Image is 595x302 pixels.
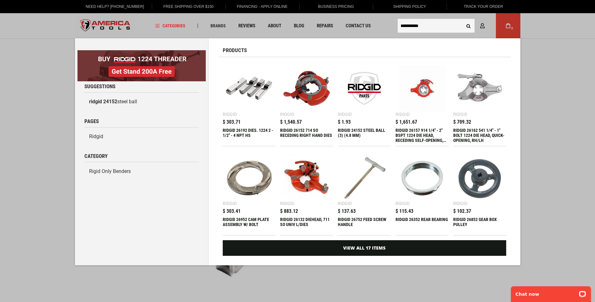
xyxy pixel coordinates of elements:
[77,50,206,81] img: BOGO: Buy RIDGID® 1224 Threader, Get Stand 200A Free!
[453,62,506,146] a: RIDGID 26162 541 1/4 Ridgid $ 709.32 RIDGID 26162 541 1/4" - 1" BOLT 1224 DIE HEAD, QUICK-OPENING...
[399,65,445,112] img: RIDGID 26157 914 1/4
[152,22,188,30] a: Categories
[338,151,391,235] a: RIDGID 26752 FEED SCREW HANDLE Ridgid $ 137.63 RIDGID 26752 FEED SCREW HANDLE
[208,22,229,30] a: Brands
[396,120,417,125] span: $ 1,651.67
[338,120,351,125] span: $ 1.93
[338,112,352,116] div: Ridgid
[396,209,413,214] span: $ 115.43
[223,151,276,235] a: RIDGID 26952 CAM PLATE ASSEMBLY W/ BOLT Ridgid $ 303.41 RIDGID 26952 CAM PLATE ASSEMBLY W/ BOLT
[341,154,388,201] img: RIDGID 26752 FEED SCREW HANDLE
[283,65,330,112] img: RIDGID 26152 714 SO RECEDING RIGHT HAND DIES
[226,154,273,201] img: RIDGID 26952 CAM PLATE ASSEMBLY W/ BOLT
[456,154,503,201] img: RIDGID 26852 GEAR BOX PULLEY
[463,20,475,32] button: Search
[396,128,449,143] div: RIDGID 26157 914 1/4
[338,217,391,232] div: RIDGID 26752 FEED SCREW HANDLE
[341,65,388,112] img: RIDGID 24152 STEEL BALL (3) (4.8 MM)
[223,240,506,256] a: View All 17 Items
[84,131,199,143] a: Ridgid
[396,62,449,146] a: RIDGID 26157 914 1/4 Ridgid $ 1,651.67 RIDGID 26157 914 1/4" - 2" BSPT 1224 DIE HEAD, RECEDING SE...
[280,217,333,232] div: RIDGID 26132 DIEHEAD, 711 SO UNIV L/DIES
[84,119,99,124] span: Pages
[223,48,247,53] span: Products
[453,112,467,116] div: Ridgid
[280,120,302,125] span: $ 1,540.57
[396,112,410,116] div: Ridgid
[453,120,471,125] span: $ 709.32
[223,128,276,143] div: RIDGID 26192 DIES. 1224 2 - 1/2
[453,209,471,214] span: $ 102.37
[338,201,352,206] div: Ridgid
[226,65,273,112] img: RIDGID 26192 DIES. 1224 2 - 1/2
[77,50,206,55] a: BOGO: Buy RIDGID® 1224 Threader, Get Stand 200A Free!
[223,217,276,232] div: RIDGID 26952 CAM PLATE ASSEMBLY W/ BOLT
[396,201,410,206] div: Ridgid
[84,84,115,89] span: Suggestions
[223,112,237,116] div: Ridgid
[453,151,506,235] a: RIDGID 26852 GEAR BOX PULLEY Ridgid $ 102.37 RIDGID 26852 GEAR BOX PULLEY
[84,96,199,108] a: ridgid 24152steel ball
[399,154,445,201] img: RIDGID 26352 REAR BEARING
[280,209,298,214] span: $ 883.12
[223,62,276,146] a: RIDGID 26192 DIES. 1224 2 - 1/2 Ridgid $ 303.71 RIDGID 26192 DIES. 1224 2 - 1/2" - 4 NPT HS
[155,24,185,28] span: Categories
[280,112,294,116] div: Ridgid
[103,99,117,105] b: 24152
[84,154,108,159] span: Category
[223,120,241,125] span: $ 303.71
[338,128,391,143] div: RIDGID 24152 STEEL BALL (3) (4.8 MM)
[280,151,333,235] a: RIDGID 26132 DIEHEAD, 711 SO UNIV L/DIES Ridgid $ 883.12 RIDGID 26132 DIEHEAD, 711 SO UNIV L/DIES
[280,201,294,206] div: Ridgid
[283,154,330,201] img: RIDGID 26132 DIEHEAD, 711 SO UNIV L/DIES
[223,209,241,214] span: $ 303.41
[210,24,226,28] span: Brands
[280,62,333,146] a: RIDGID 26152 714 SO RECEDING RIGHT HAND DIES Ridgid $ 1,540.57 RIDGID 26152 714 SO RECEDING RIGHT...
[223,201,237,206] div: Ridgid
[280,128,333,143] div: RIDGID 26152 714 SO RECEDING RIGHT HAND DIES
[89,99,102,105] b: ridgid
[507,282,595,302] iframe: LiveChat chat widget
[338,209,356,214] span: $ 137.63
[453,128,506,143] div: RIDGID 26162 541 1/4
[396,151,449,235] a: RIDGID 26352 REAR BEARING Ridgid $ 115.43 RIDGID 26352 REAR BEARING
[456,65,503,112] img: RIDGID 26162 541 1/4
[396,217,449,232] div: RIDGID 26352 REAR BEARING
[338,62,391,146] a: RIDGID 24152 STEEL BALL (3) (4.8 MM) Ridgid $ 1.93 RIDGID 24152 STEEL BALL (3) (4.8 MM)
[453,217,506,232] div: RIDGID 26852 GEAR BOX PULLEY
[84,165,199,177] a: Rigid Only Benders
[453,201,467,206] div: Ridgid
